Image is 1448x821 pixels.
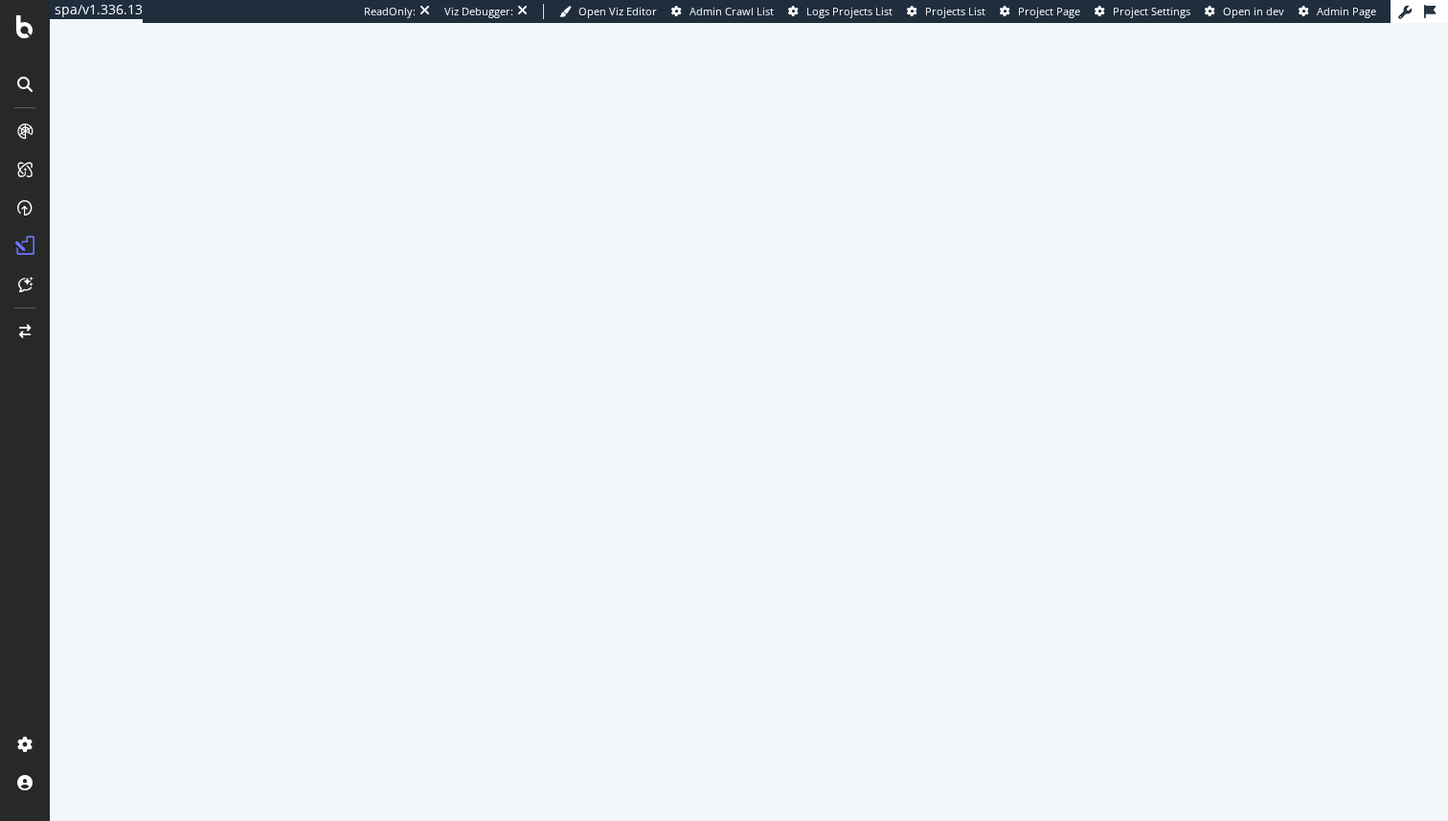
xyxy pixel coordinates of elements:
a: Admin Crawl List [671,4,774,19]
a: Logs Projects List [788,4,893,19]
a: Project Page [1000,4,1080,19]
span: Project Page [1018,4,1080,18]
a: Project Settings [1095,4,1190,19]
span: Admin Crawl List [690,4,774,18]
div: Viz Debugger: [444,4,513,19]
a: Admin Page [1299,4,1376,19]
a: Open Viz Editor [559,4,657,19]
span: Projects List [925,4,985,18]
div: animation [680,373,818,442]
div: ReadOnly: [364,4,416,19]
a: Open in dev [1205,4,1284,19]
span: Logs Projects List [806,4,893,18]
span: Admin Page [1317,4,1376,18]
span: Open in dev [1223,4,1284,18]
span: Open Viz Editor [578,4,657,18]
span: Project Settings [1113,4,1190,18]
a: Projects List [907,4,985,19]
